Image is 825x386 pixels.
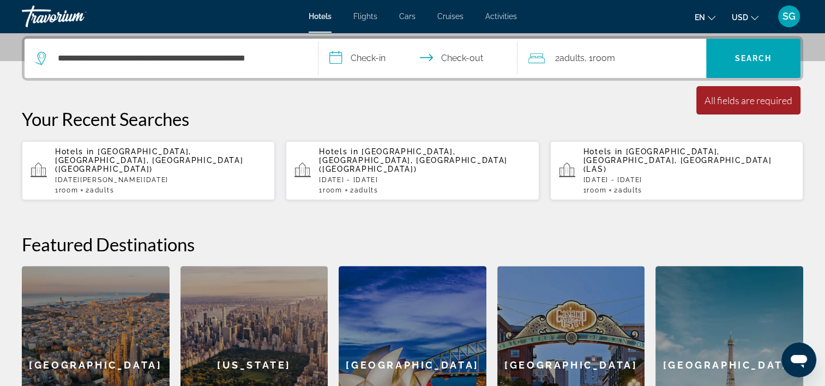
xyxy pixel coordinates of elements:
button: Search [706,39,800,78]
span: Room [592,53,615,63]
input: Search hotel destination [57,50,302,67]
span: Search [735,54,772,63]
a: Travorium [22,2,131,31]
a: Cruises [437,12,463,21]
span: 1 [319,186,342,194]
button: Change currency [732,9,758,25]
span: 2 [86,186,114,194]
span: 2 [614,186,642,194]
button: Select check in and out date [318,39,518,78]
span: USD [732,13,748,22]
button: Travelers: 2 adults, 0 children [517,39,706,78]
div: Search widget [25,39,800,78]
div: All fields are required [704,94,792,106]
p: [DATE][PERSON_NAME][DATE] [55,176,266,184]
span: Room [323,186,342,194]
button: Hotels in [GEOGRAPHIC_DATA], [GEOGRAPHIC_DATA], [GEOGRAPHIC_DATA] ([GEOGRAPHIC_DATA])[DATE] - [DA... [286,141,539,201]
span: Adults [354,186,378,194]
p: [DATE] - [DATE] [319,176,530,184]
a: Hotels [309,12,332,21]
span: Hotels in [319,147,358,156]
span: [GEOGRAPHIC_DATA], [GEOGRAPHIC_DATA], [GEOGRAPHIC_DATA] ([GEOGRAPHIC_DATA]) [55,147,243,173]
span: 1 [55,186,78,194]
span: 2 [350,186,378,194]
span: [GEOGRAPHIC_DATA], [GEOGRAPHIC_DATA], [GEOGRAPHIC_DATA] ([GEOGRAPHIC_DATA]) [319,147,507,173]
a: Flights [353,12,377,21]
span: en [695,13,705,22]
span: Hotels in [583,147,623,156]
button: User Menu [775,5,803,28]
span: [GEOGRAPHIC_DATA], [GEOGRAPHIC_DATA], [GEOGRAPHIC_DATA] (LAS) [583,147,772,173]
p: [DATE] - [DATE] [583,176,794,184]
h2: Featured Destinations [22,233,803,255]
span: SG [782,11,796,22]
button: Change language [695,9,715,25]
span: Adults [559,53,584,63]
span: Adults [90,186,114,194]
iframe: Button to launch messaging window [781,342,816,377]
span: 1 [583,186,606,194]
span: Adults [618,186,642,194]
span: Hotels in [55,147,94,156]
span: 2 [555,51,584,66]
a: Activities [485,12,517,21]
button: Hotels in [GEOGRAPHIC_DATA], [GEOGRAPHIC_DATA], [GEOGRAPHIC_DATA] (LAS)[DATE] - [DATE]1Room2Adults [550,141,803,201]
span: , 1 [584,51,615,66]
span: Room [59,186,79,194]
span: Room [587,186,606,194]
a: Cars [399,12,415,21]
button: Hotels in [GEOGRAPHIC_DATA], [GEOGRAPHIC_DATA], [GEOGRAPHIC_DATA] ([GEOGRAPHIC_DATA])[DATE][PERSO... [22,141,275,201]
p: Your Recent Searches [22,108,803,130]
